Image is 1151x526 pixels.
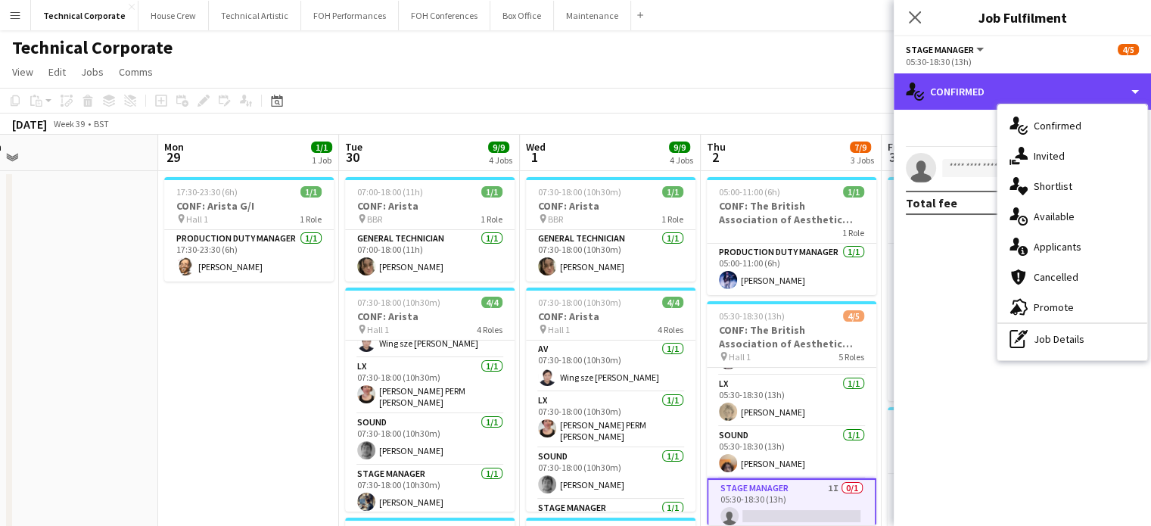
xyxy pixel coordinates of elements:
span: 3 [885,148,900,166]
app-card-role: Stage Manager1/107:30-18:00 (10h30m)[PERSON_NAME] [345,465,515,517]
div: 05:00-11:00 (6h)1/1CONF: The British Association of Aesthetic Plastic Surgeons1 RoleProduction Du... [707,177,876,295]
span: 1/1 [481,186,502,198]
div: Promote [997,292,1147,322]
span: Hall 1 [548,324,570,335]
span: Thu [707,140,726,154]
span: 1/1 [843,186,864,198]
span: Edit [48,65,66,79]
span: BBR [367,213,382,225]
h3: CONF: The British Association of Aesthetic Plastic Surgeons [888,199,1057,226]
h1: Technical Corporate [12,36,173,59]
div: BST [94,118,109,129]
div: Job Details [997,324,1147,354]
div: Cancelled [997,262,1147,292]
a: Comms [113,62,159,82]
app-card-role: Sound1/105:30-18:30 (13h)[PERSON_NAME] [707,427,876,478]
div: 4 Jobs [489,154,512,166]
app-card-role: Stage Manager1I0/107:30-18:00 (10h30m) [888,354,1057,406]
a: View [6,62,39,82]
app-card-role: AV1/107:30-18:00 (10h30m)Wing sze [PERSON_NAME] [526,341,695,392]
h3: CONF: Arista [526,199,695,213]
div: Total fee [906,195,957,210]
span: 4/5 [1118,44,1139,55]
span: 4/4 [662,297,683,308]
span: 9/9 [488,142,509,153]
app-job-card: 05:30-18:30 (13h)4/5CONF: The British Association of Aesthetic Plastic Surgeons Hall 15 Roles[PER... [707,301,876,525]
h3: CONF: Arista [526,310,695,323]
div: Confirmed [997,110,1147,141]
app-job-card: 07:30-18:00 (10h30m)1/1CONF: Arista BBR1 RoleGeneral Technician1/107:30-18:00 (10h30m)[PERSON_NAME] [526,177,695,282]
div: Applicants [997,232,1147,262]
span: 4/4 [481,297,502,308]
div: 07:30-18:00 (10h30m)4/4CONF: Arista Hall 14 RolesAV1/107:30-18:00 (10h30m)Wing sze [PERSON_NAME]L... [345,288,515,512]
div: 05:30-18:30 (13h) [906,56,1139,67]
div: Available [997,201,1147,232]
button: Maintenance [554,1,631,30]
span: 1 Role [300,213,322,225]
div: Invited [997,141,1147,171]
app-card-role: LX1/105:30-18:30 (13h)[PERSON_NAME] [707,375,876,427]
span: 05:30-18:30 (13h) [719,310,785,322]
span: Fri [888,140,900,154]
span: 1 [524,148,546,166]
div: 3 Jobs [851,154,874,166]
span: 4 Roles [477,324,502,335]
h3: Job Fulfilment [894,8,1151,27]
button: FOH Conferences [399,1,490,30]
div: 1 Job [312,154,331,166]
app-job-card: 07:00-18:00 (11h)1/1CONF: Arista BBR1 RoleGeneral Technician1/107:00-18:00 (11h)[PERSON_NAME] [345,177,515,282]
app-card-role: Sound1/107:30-18:00 (10h30m)[PERSON_NAME] [888,303,1057,354]
button: FOH Performances [301,1,399,30]
app-card-role: Sound1/107:30-18:00 (10h30m)[PERSON_NAME] [345,414,515,465]
h3: CONF: Arista G/I [164,199,334,213]
span: 7/9 [850,142,871,153]
span: View [12,65,33,79]
app-job-card: 17:30-23:30 (6h)1/1CONF: Arista G/I Hall 11 RoleProduction Duty Manager1/117:30-23:30 (6h)[PERSON... [164,177,334,282]
button: Technical Artistic [209,1,301,30]
span: BBR [548,213,563,225]
span: Hall 1 [367,324,389,335]
app-job-card: 07:30-18:00 (10h30m)4/5CONF: The British Association of Aesthetic Plastic Surgeons Hall 15 Roles[... [888,177,1057,401]
span: 1 Role [842,227,864,238]
span: 07:30-18:00 (10h30m) [357,297,440,308]
span: 1/1 [311,142,332,153]
div: 4 Jobs [670,154,693,166]
app-card-role: Production Duty Manager1/117:30-23:30 (6h)[PERSON_NAME] [164,230,334,282]
div: Shortlist [997,171,1147,201]
span: Comms [119,65,153,79]
app-job-card: 07:30-18:00 (10h30m)4/4CONF: Arista Hall 14 RolesAV1/107:30-18:00 (10h30m)Wing sze [PERSON_NAME]L... [526,288,695,512]
span: 2 [705,148,726,166]
app-card-role: AV1I0/107:30-18:00 (10h30m) [888,474,1057,525]
span: Jobs [81,65,104,79]
span: 5 Roles [838,351,864,363]
span: 1/1 [662,186,683,198]
span: 05:00-11:00 (6h) [719,186,780,198]
app-card-role: LX1/107:30-18:00 (10h30m)[PERSON_NAME] [888,251,1057,303]
span: 4 Roles [658,324,683,335]
span: Week 39 [50,118,88,129]
div: [DATE] [12,117,47,132]
app-card-role: Production Duty Manager1/105:00-11:00 (6h)[PERSON_NAME] [707,244,876,295]
a: Jobs [75,62,110,82]
button: Box Office [490,1,554,30]
span: 30 [343,148,362,166]
button: Stage Manager [906,44,986,55]
span: 1/1 [300,186,322,198]
span: Hall 1 [729,351,751,363]
h3: CONF: The British Association of Aesthetic Plastic Surgeons [707,199,876,226]
button: Technical Corporate [31,1,138,30]
h3: CONF: Arista [345,199,515,213]
span: 17:30-23:30 (6h) [176,186,238,198]
app-card-role: LX1/107:30-18:00 (10h30m)[PERSON_NAME] PERM [PERSON_NAME] [345,358,515,414]
span: 07:30-18:00 (10h30m) [538,186,621,198]
button: House Crew [138,1,209,30]
a: Edit [42,62,72,82]
span: Mon [164,140,184,154]
app-card-role: General Technician1/107:30-18:00 (10h30m)[PERSON_NAME] [526,230,695,282]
